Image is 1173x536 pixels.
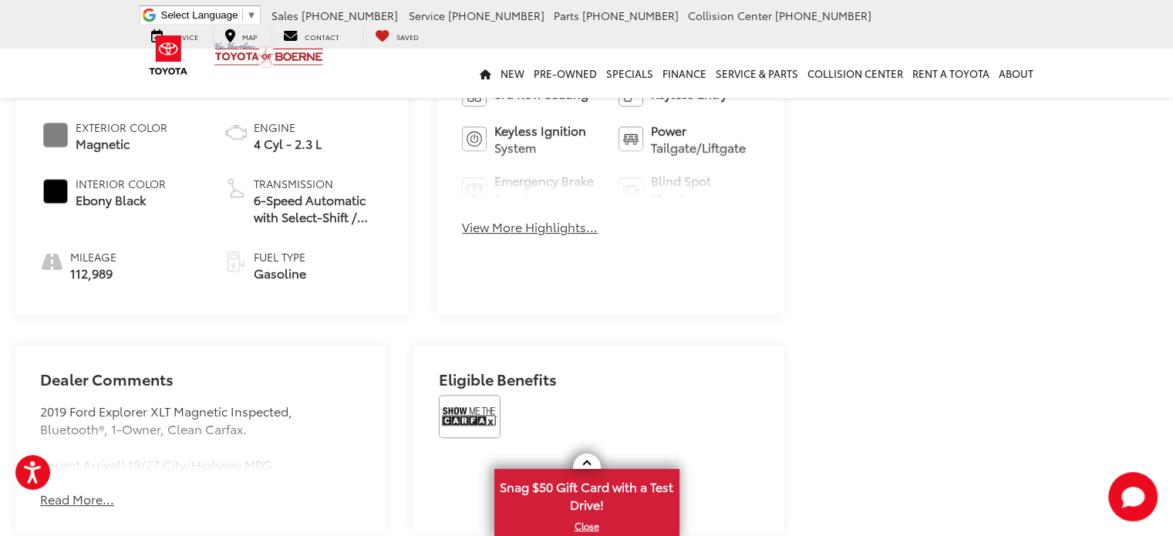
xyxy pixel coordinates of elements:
a: Pre-Owned [529,49,602,98]
button: Read More... [40,490,114,508]
i: mileage icon [40,249,62,271]
h2: Dealer Comments [40,370,360,403]
h2: Eligible Benefits [439,370,759,395]
div: 2019 Ford Explorer XLT Magnetic Inspected, Bluetooth®, 1-Owner, Clean Carfax. Recent Arrival! 19/... [40,403,360,473]
a: Rent a Toyota [908,49,994,98]
span: [PHONE_NUMBER] [448,8,544,23]
a: Service & Parts: Opens in a new tab [711,49,803,98]
span: Collision Center [688,8,772,23]
span: Service [409,8,445,23]
img: Keyless Ignition System [462,126,487,151]
span: Mileage [70,249,116,265]
span: Gasoline [254,265,306,282]
a: New [496,49,529,98]
a: About [994,49,1038,98]
button: View More Highlights... [462,218,598,236]
a: Select Language​ [161,9,257,21]
a: Finance [658,49,711,98]
span: ​ [242,9,243,21]
span: #808080 [43,123,68,147]
a: Service [140,28,210,43]
span: 4 Cyl - 2.3 L [254,135,322,153]
a: Collision Center [803,49,908,98]
img: View CARFAX report [439,395,501,438]
span: [PHONE_NUMBER] [775,8,871,23]
span: Fuel Type [254,249,306,265]
img: Vic Vaughan Toyota of Boerne [214,42,324,69]
span: Transmission [254,176,384,191]
span: Keyless Ignition System [494,122,602,157]
img: Power Tailgate/Liftgate [619,126,643,151]
span: Power Tailgate/Liftgate [651,122,759,157]
span: Sales [271,8,298,23]
a: Contact [271,28,351,43]
span: [PHONE_NUMBER] [302,8,398,23]
span: Snag $50 Gift Card with a Test Drive! [496,470,678,517]
span: Magnetic [76,135,167,153]
a: Specials [602,49,658,98]
a: Map [213,28,268,43]
span: ▼ [247,9,257,21]
span: 6-Speed Automatic with Select-Shift / FWD [254,191,384,227]
span: Parts [554,8,579,23]
a: Home [475,49,496,98]
span: [PHONE_NUMBER] [582,8,679,23]
span: Engine [254,120,322,135]
a: My Saved Vehicles [363,28,430,43]
span: 112,989 [70,265,116,282]
span: Exterior Color [76,120,167,135]
img: Toyota [140,30,197,80]
span: Interior Color [76,176,166,191]
svg: Start Chat [1108,472,1158,521]
span: #000000 [43,179,68,204]
span: Select Language [161,9,238,21]
span: Ebony Black [76,191,166,209]
button: Toggle Chat Window [1108,472,1158,521]
span: Saved [396,32,419,42]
